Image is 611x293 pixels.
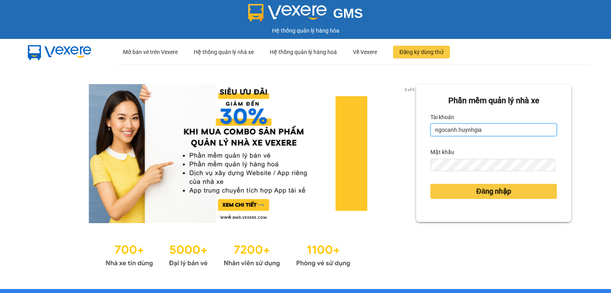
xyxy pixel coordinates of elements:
[123,39,178,65] div: Mở bán vé trên Vexere
[405,84,416,223] button: next slide / item
[333,6,363,21] span: GMS
[430,146,454,158] label: Mật khẩu
[402,84,416,94] p: 2 of 3
[476,186,511,197] span: Đăng nhập
[248,12,363,18] a: GMS
[105,239,350,269] img: Statistics.png
[2,26,609,35] div: Hệ thống quản lý hàng hóa
[270,39,337,65] div: Hệ thống quản lý hàng hoá
[430,123,557,136] input: Tài khoản
[399,48,444,56] span: Đăng ký dùng thử
[248,4,327,21] img: logo 2
[217,214,220,217] li: slide item 1
[194,39,254,65] div: Hệ thống quản lý nhà xe
[393,46,450,58] button: Đăng ký dùng thử
[430,184,557,199] button: Đăng nhập
[40,84,51,223] button: previous slide / item
[226,214,230,217] li: slide item 2
[353,39,377,65] div: Về Vexere
[20,39,99,65] img: mbUUG5Q.png
[430,94,557,107] div: Phần mềm quản lý nhà xe
[430,111,454,123] label: Tài khoản
[236,214,239,217] li: slide item 3
[430,159,555,172] input: Mật khẩu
